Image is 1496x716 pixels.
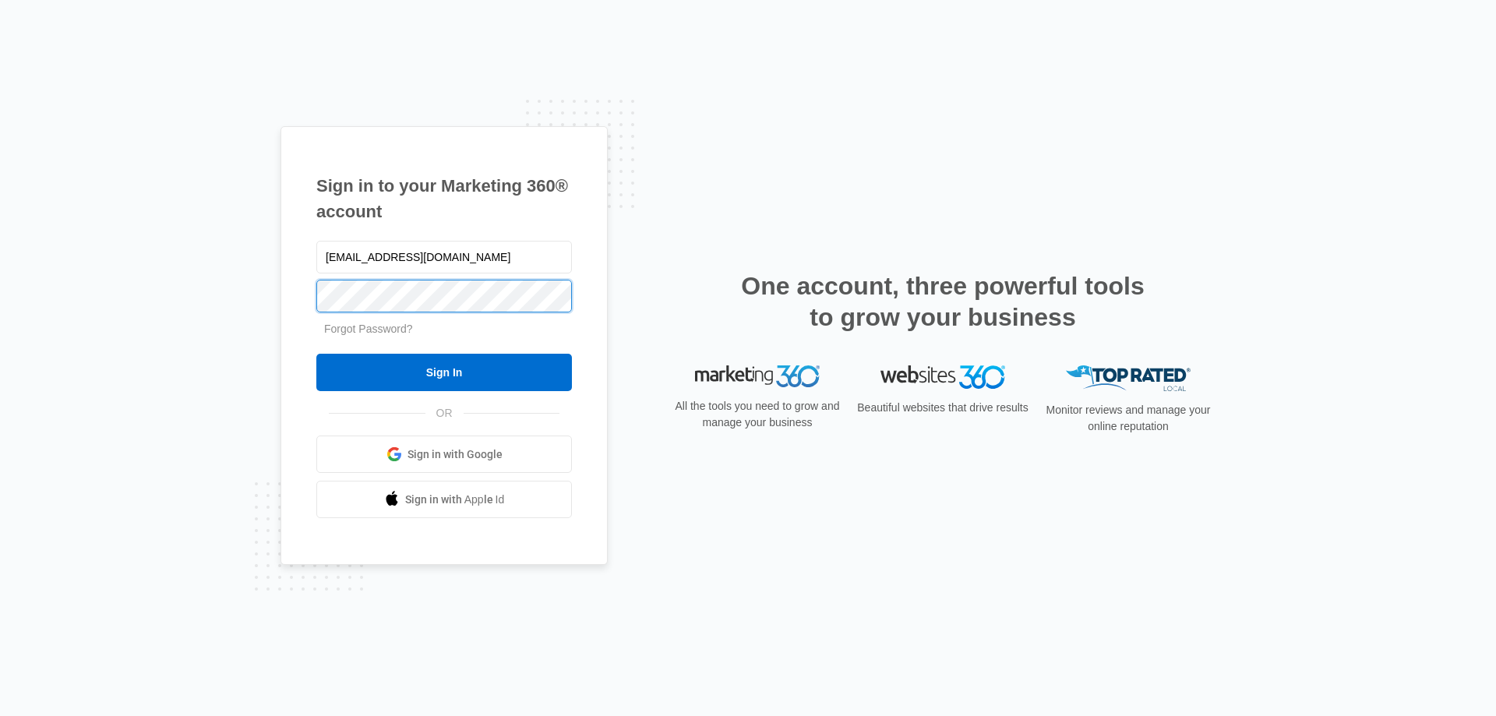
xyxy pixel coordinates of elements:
span: Sign in with Apple Id [405,492,505,508]
a: Sign in with Google [316,436,572,473]
p: Monitor reviews and manage your online reputation [1041,402,1215,435]
h2: One account, three powerful tools to grow your business [736,270,1149,333]
span: Sign in with Google [408,446,503,463]
input: Sign In [316,354,572,391]
img: Websites 360 [880,365,1005,388]
img: Top Rated Local [1066,365,1191,391]
span: OR [425,405,464,421]
img: Marketing 360 [695,365,820,387]
input: Email [316,241,572,273]
p: Beautiful websites that drive results [856,400,1030,416]
a: Forgot Password? [324,323,413,335]
a: Sign in with Apple Id [316,481,572,518]
p: All the tools you need to grow and manage your business [670,398,845,431]
h1: Sign in to your Marketing 360® account [316,173,572,224]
